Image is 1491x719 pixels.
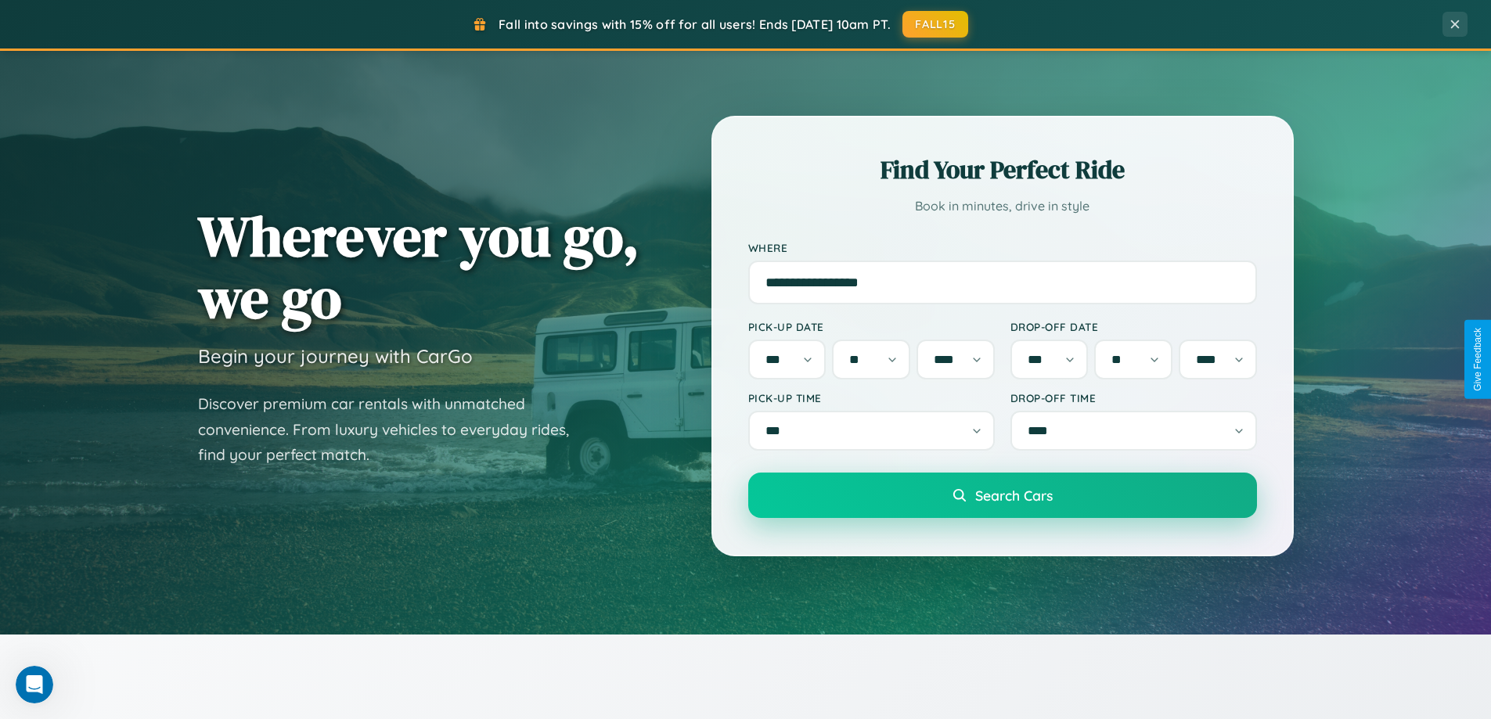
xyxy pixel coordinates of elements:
h2: Find Your Perfect Ride [748,153,1257,187]
button: FALL15 [902,11,968,38]
p: Book in minutes, drive in style [748,195,1257,217]
label: Drop-off Date [1010,320,1257,333]
button: Search Cars [748,473,1257,518]
span: Search Cars [975,487,1053,504]
h1: Wherever you go, we go [198,205,639,329]
span: Fall into savings with 15% off for all users! Ends [DATE] 10am PT. [499,16,891,32]
label: Drop-off Time [1010,391,1257,404]
label: Pick-up Date [748,320,995,333]
label: Pick-up Time [748,391,995,404]
p: Discover premium car rentals with unmatched convenience. From luxury vehicles to everyday rides, ... [198,391,589,468]
h3: Begin your journey with CarGo [198,344,473,368]
label: Where [748,241,1257,254]
iframe: Intercom live chat [16,666,53,703]
div: Give Feedback [1472,328,1483,391]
